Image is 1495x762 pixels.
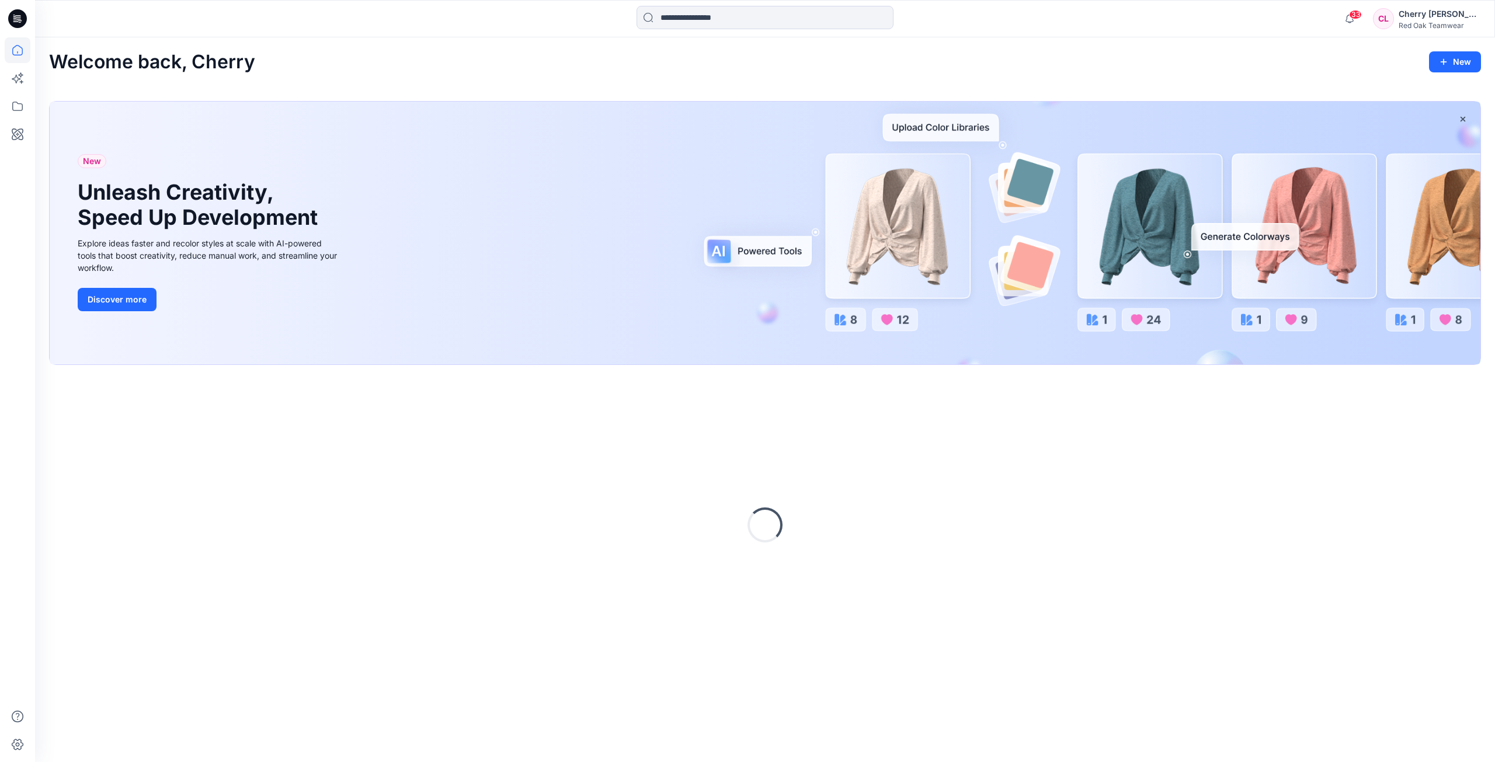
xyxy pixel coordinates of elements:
[1399,7,1480,21] div: Cherry [PERSON_NAME]
[1429,51,1481,72] button: New
[78,180,323,230] h1: Unleash Creativity, Speed Up Development
[1399,21,1480,30] div: Red Oak Teamwear
[78,288,157,311] button: Discover more
[78,237,340,274] div: Explore ideas faster and recolor styles at scale with AI-powered tools that boost creativity, red...
[49,51,255,73] h2: Welcome back, Cherry
[1349,10,1362,19] span: 33
[1373,8,1394,29] div: CL
[78,288,340,311] a: Discover more
[83,154,101,168] span: New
